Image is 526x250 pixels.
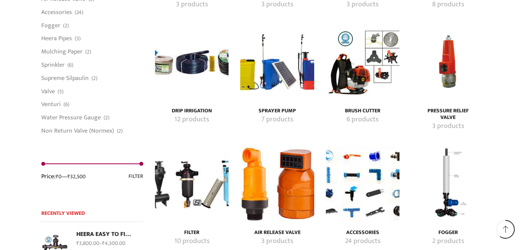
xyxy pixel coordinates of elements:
img: Fogger [411,147,485,221]
img: Sprayer pump [240,25,314,99]
a: Visit product category Sprayer pump [240,25,314,99]
a: Visit product category Sprayer pump [249,108,305,114]
span: ₹ [102,239,105,248]
span: (3) [75,35,81,43]
span: ₹ [76,239,79,248]
img: Drip Irrigation [155,25,229,99]
a: Heera Pipes [41,32,72,45]
a: Visit product category Drip Irrigation [164,108,220,114]
a: HEERA EASY TO FIT SET [76,230,134,238]
bdi: 4,500.00 [102,239,125,248]
a: Visit product category Air Release Valve [249,229,305,236]
span: (5) [58,88,63,96]
mark: 3 products [261,236,293,246]
h4: Accessories [334,229,391,236]
img: Air Release Valve [240,147,314,221]
a: Visit product category Drip Irrigation [164,115,220,125]
div: Price: — [41,172,86,181]
button: Filter [128,172,143,181]
a: Visit product category Accessories [326,147,399,221]
h4: Fogger [420,229,476,236]
a: Sprinkler [41,59,65,72]
a: Valve [41,85,55,98]
bdi: 3,800.00 [76,239,99,248]
img: Filter [155,147,229,221]
mark: 24 products [345,236,380,246]
a: Visit product category Brush Cutter [334,115,391,125]
a: Visit product category Accessories [334,229,391,236]
a: Water Pressure Gauge [41,111,101,124]
span: ₹0 [56,172,62,181]
img: Pressure Relief Valve [411,25,485,99]
h4: Drip Irrigation [164,108,220,114]
span: (24) [75,9,83,16]
span: ₹32,500 [67,172,86,181]
a: Visit product category Fogger [411,147,485,221]
a: Supreme Silpaulin [41,71,89,85]
span: (2) [117,127,123,135]
a: Visit product category Filter [164,236,220,246]
span: (2) [63,22,69,30]
a: Fogger [41,19,60,32]
mark: 7 products [261,115,293,125]
span: (6) [67,61,73,69]
a: Visit product category Filter [164,229,220,236]
h4: Brush Cutter [334,108,391,114]
h4: Filter [164,229,220,236]
mark: 2 products [432,236,464,246]
span: (2) [85,48,91,56]
span: (6) [63,101,69,108]
a: Visit product category Air Release Valve [249,236,305,246]
a: Visit product category Brush Cutter [326,25,399,99]
a: Visit product category Sprayer pump [249,115,305,125]
h4: Pressure Relief Valve [420,108,476,121]
a: Venturi [41,98,61,111]
img: Accessories [326,147,399,221]
mark: 3 products [432,121,464,131]
a: Visit product category Fogger [420,229,476,236]
span: (2) [91,74,97,82]
div: – [76,239,144,247]
a: Non Return Valve (Normex) [41,124,114,135]
a: Visit product category Air Release Valve [240,147,314,221]
a: Visit product category Pressure Relief Valve [411,25,485,99]
mark: 10 products [174,236,209,246]
mark: 12 products [174,115,209,125]
a: Visit product category Accessories [334,236,391,246]
a: Visit product category Pressure Relief Valve [420,108,476,121]
h4: Sprayer pump [249,108,305,114]
span: Recently Viewed [41,209,85,218]
a: Accessories [41,5,72,19]
a: Visit product category Filter [155,147,229,221]
a: Visit product category Drip Irrigation [155,25,229,99]
a: Visit product category Brush Cutter [334,108,391,114]
h4: Air Release Valve [249,229,305,236]
mark: 6 products [347,115,378,125]
a: Visit product category Pressure Relief Valve [420,121,476,131]
img: Brush Cutter [326,25,399,99]
a: Visit product category Fogger [420,236,476,246]
span: (2) [104,114,109,122]
a: Mulching Paper [41,45,83,59]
